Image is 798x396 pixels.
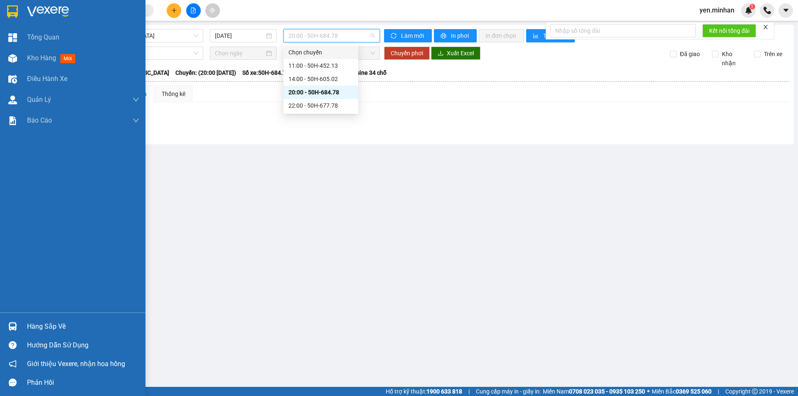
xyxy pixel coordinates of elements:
[96,44,156,55] div: 40.000
[652,387,712,396] span: Miền Bắc
[283,46,358,59] div: Chọn chuyến
[27,376,139,389] div: Phản hồi
[288,101,353,110] div: 22:00 - 50H-677.78
[9,360,17,368] span: notification
[9,379,17,386] span: message
[133,117,139,124] span: down
[764,7,771,14] img: phone-icon
[209,7,215,13] span: aim
[647,390,650,393] span: ⚪️
[27,359,125,369] span: Giới thiệu Vexere, nhận hoa hồng
[476,387,541,396] span: Cung cấp máy in - giấy in:
[205,3,220,18] button: aim
[7,7,91,27] div: Dãy 4-B15 bến xe [GEOGRAPHIC_DATA]
[288,30,375,42] span: 20:00 - 50H-684.78
[751,4,754,10] span: 1
[27,94,51,105] span: Quản Lý
[133,96,139,103] span: down
[27,74,67,84] span: Điều hành xe
[391,33,398,39] span: sync
[97,27,155,39] div: 0919238348
[27,320,139,333] div: Hàng sắp về
[7,5,18,18] img: logo-vxr
[288,48,353,57] div: Chọn chuyến
[451,31,470,40] span: In phơi
[7,8,20,17] span: Gửi:
[97,17,155,27] div: BÍCH
[426,388,462,395] strong: 1900 633 818
[190,7,196,13] span: file-add
[96,46,108,54] span: CC :
[8,75,17,84] img: warehouse-icon
[543,387,645,396] span: Miền Nam
[702,24,756,37] button: Kết nối tổng đài
[8,322,17,331] img: warehouse-icon
[215,49,264,58] input: Chọn ngày
[288,61,353,70] div: 11:00 - 50H-452.13
[709,26,749,35] span: Kết nối tổng đài
[8,96,17,104] img: warehouse-icon
[526,29,575,42] button: bar-chartThống kê
[60,54,75,63] span: mới
[175,68,236,77] span: Chuyến: (20:00 [DATE])
[569,388,645,395] strong: 0708 023 035 - 0935 103 250
[677,49,703,59] span: Đã giao
[719,49,748,68] span: Kho nhận
[441,33,448,39] span: printer
[778,3,793,18] button: caret-down
[288,88,353,97] div: 20:00 - 50H-684.78
[693,5,741,15] span: yen.minhan
[384,47,430,60] button: Chuyển phơi
[97,8,117,17] span: Nhận:
[8,33,17,42] img: dashboard-icon
[186,3,201,18] button: file-add
[9,341,17,349] span: question-circle
[288,74,353,84] div: 14:00 - 50H-605.02
[215,31,264,40] input: 12/09/2025
[384,29,432,42] button: syncLàm mới
[242,68,289,77] span: Số xe: 50H-684.78
[8,116,17,125] img: solution-icon
[92,59,103,71] span: SL
[676,388,712,395] strong: 0369 525 060
[434,29,477,42] button: printerIn phơi
[167,3,181,18] button: plus
[27,54,56,62] span: Kho hàng
[27,32,59,42] span: Tổng Quan
[718,387,719,396] span: |
[27,339,139,352] div: Hướng dẫn sử dụng
[401,31,425,40] span: Làm mới
[431,47,480,60] button: downloadXuất Excel
[745,7,752,14] img: icon-new-feature
[782,7,790,14] span: caret-down
[8,54,17,63] img: warehouse-icon
[97,7,155,17] div: Đăk Mil
[386,387,462,396] span: Hỗ trợ kỹ thuật:
[479,29,524,42] button: In đơn chọn
[533,33,540,39] span: bar-chart
[761,49,786,59] span: Trên xe
[763,24,768,30] span: close
[27,115,52,125] span: Báo cáo
[468,387,470,396] span: |
[749,4,755,10] sup: 1
[550,24,696,37] input: Nhập số tổng đài
[162,89,185,98] div: Thống kê
[752,389,758,394] span: copyright
[7,60,155,71] div: Tên hàng: TH GIẤY ( : 1 )
[171,7,177,13] span: plus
